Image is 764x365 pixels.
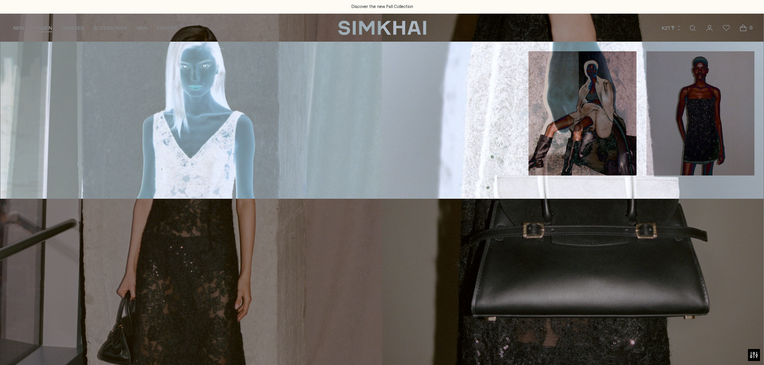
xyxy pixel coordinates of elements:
a: Go to the account page [701,20,717,36]
a: ACCESSORIES [93,19,127,37]
a: Open search modal [685,20,701,36]
a: NEW [13,19,24,37]
a: MEN [137,19,147,37]
a: Open cart modal [735,20,751,36]
span: 0 [747,24,754,31]
a: WOMEN [34,19,52,37]
a: DRESSES [62,19,84,37]
a: Wishlist [718,20,734,36]
a: EXPLORE [157,19,178,37]
button: KZT ₸ [662,19,682,37]
a: SIMKHAI [338,20,426,36]
a: Discover the new Fall Collection [351,4,413,10]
